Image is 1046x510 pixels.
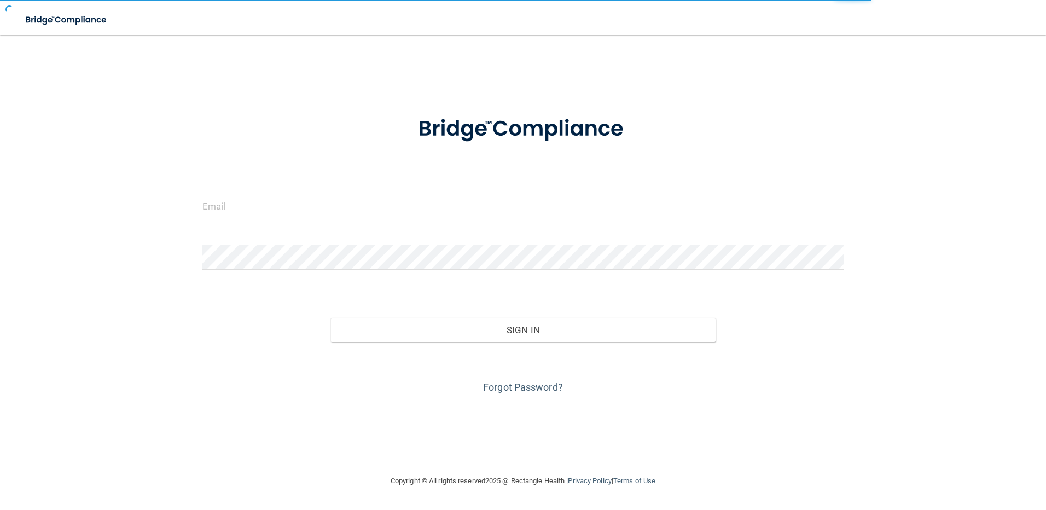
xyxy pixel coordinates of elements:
a: Privacy Policy [568,477,611,485]
div: Copyright © All rights reserved 2025 @ Rectangle Health | | [323,463,723,499]
button: Sign In [330,318,716,342]
img: bridge_compliance_login_screen.278c3ca4.svg [16,9,117,31]
a: Forgot Password? [483,381,563,393]
img: bridge_compliance_login_screen.278c3ca4.svg [396,101,650,158]
input: Email [202,194,844,218]
a: Terms of Use [613,477,655,485]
